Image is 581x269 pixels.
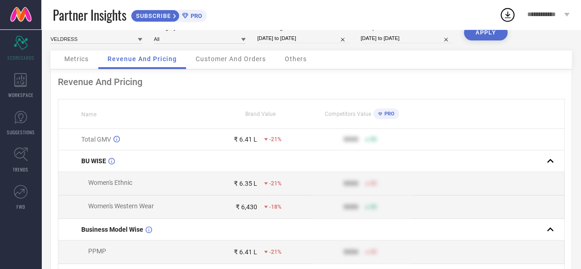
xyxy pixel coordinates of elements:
span: 50 [370,249,377,255]
span: SUGGESTIONS [7,129,35,136]
span: 50 [370,204,377,210]
div: Open download list [499,6,516,23]
input: Select date range [257,34,349,43]
span: Women's Western Wear [88,202,154,210]
span: SUBSCRIBE [131,12,173,19]
span: Business Model Wise [81,226,143,233]
span: Revenue And Pricing [107,55,177,63]
span: Name [81,111,96,118]
button: APPLY [464,25,508,40]
span: 50 [370,180,377,187]
div: Revenue And Pricing [58,76,564,87]
input: Select comparison period [361,34,452,43]
span: Metrics [64,55,89,63]
span: Partner Insights [53,6,126,24]
span: FWD [17,203,25,210]
span: PRO [382,111,395,117]
span: PPMP [88,247,106,255]
div: ₹ 6,430 [236,203,257,211]
span: -21% [269,180,282,187]
span: TRENDS [13,166,28,173]
span: BU WISE [81,157,106,165]
span: Total GMV [81,136,111,143]
div: 9999 [344,248,358,256]
span: Competitors Value [325,111,371,117]
span: Others [285,55,307,63]
span: -18% [269,204,282,210]
div: 9999 [344,203,358,211]
span: 50 [370,136,377,143]
span: -21% [269,249,282,255]
span: PRO [188,12,202,19]
div: 9999 [344,180,358,187]
span: WORKSPACE [8,92,34,98]
div: ₹ 6.41 L [234,136,257,143]
span: SCORECARDS [7,54,34,61]
span: Brand Value [245,111,276,117]
span: Customer And Orders [196,55,266,63]
a: SUBSCRIBEPRO [131,7,207,22]
span: Women's Ethnic [88,179,132,186]
div: 9999 [344,136,358,143]
span: -21% [269,136,282,143]
div: ₹ 6.35 L [234,180,257,187]
div: ₹ 6.41 L [234,248,257,256]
